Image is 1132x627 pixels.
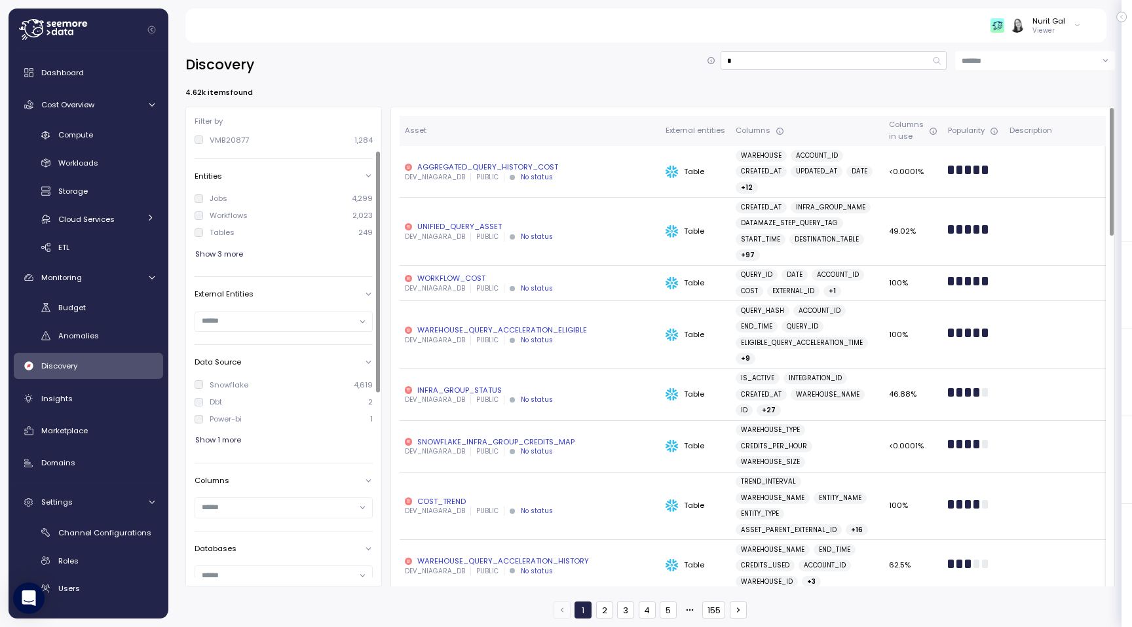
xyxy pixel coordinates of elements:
[405,385,655,395] div: INFRA_GROUP_STATUS
[210,227,235,238] div: Tables
[736,440,812,452] a: CREDITS_PER_HOUR
[736,305,789,317] a: QUERY_HASH
[575,601,592,618] button: 1
[14,418,163,444] a: Marketplace
[741,404,747,416] span: ID
[185,56,254,75] h2: Discovery
[884,369,943,421] td: 46.88%
[736,125,878,137] div: Columns
[851,524,863,536] span: + 16
[405,173,465,182] p: DEV_NIAGARA_DB
[741,372,774,384] span: IS_ACTIVE
[14,450,163,476] a: Domains
[405,496,655,516] a: COST_TRENDDEV_NIAGARA_DBPUBLICNo status
[884,421,943,473] td: <0.0001%
[368,397,373,407] p: 2
[405,284,465,293] p: DEV_NIAGARA_DB
[58,214,115,224] span: Cloud Services
[782,269,808,281] a: DATE
[521,336,553,345] div: No status
[476,567,499,576] p: PUBLIC
[521,173,553,182] div: No status
[796,389,859,401] span: WAREHOUSE_NAME
[617,601,634,618] button: 3
[210,193,227,204] div: Jobs
[666,225,725,238] div: Table
[354,135,373,145] p: 1,284
[736,285,763,297] a: COST
[787,269,802,281] span: DATE
[736,524,842,536] a: ASSET_PARENT_EXTERNAL_ID
[405,221,655,232] div: UNIFIED_QUERY_ASSET
[736,476,801,488] a: TREND_INTERVAL
[787,321,818,332] span: QUERY_ID
[819,492,861,504] span: ENTITY_NAME
[741,166,782,177] span: CREATED_AT
[796,202,865,213] span: INFRA_GROUP_NAME
[639,601,656,618] button: 4
[405,395,465,404] p: DEV_NIAGARA_DB
[405,567,465,576] p: DEV_NIAGARA_DB
[666,440,725,453] div: Table
[741,456,800,468] span: WAREHOUSE_SIZE
[852,166,867,177] span: DATE
[210,210,248,221] div: Workflows
[358,227,373,238] p: 249
[772,285,814,297] span: EXTERNAL_ID
[884,301,943,368] td: 100%
[736,508,784,520] a: ENTITY_TYPE
[521,507,553,516] div: No status
[799,305,840,317] span: ACCOUNT_ID
[405,437,655,456] a: SNOWFLAKE_INFRA_GROUP_CREDITS_MAPDEV_NIAGARA_DBPUBLICNo status
[736,372,780,384] a: IS_ACTIVE
[58,331,99,341] span: Anomalies
[736,150,787,162] a: WAREHOUSE
[741,492,804,504] span: WAREHOUSE_NAME
[1009,125,1130,137] div: Description
[405,325,655,344] a: WAREHOUSE_QUERY_ACCELERATION_ELIGIBLEDEV_NIAGARA_DBPUBLICNo status
[741,337,863,349] span: ELIGIBLE_QUERY_ACCELERATION_TIME
[814,492,867,504] a: ENTITY_NAME
[736,560,795,571] a: CREDITS_USED
[819,544,850,556] span: END_TIME
[14,208,163,230] a: Cloud Services
[195,171,222,181] p: Entities
[1010,18,1024,32] img: ACg8ocIVugc3DtI--ID6pffOeA5XcvoqExjdOmyrlhjOptQpqjom7zQ=s96-c
[736,492,810,504] a: WAREHOUSE_NAME
[14,550,163,571] a: Roles
[741,305,784,317] span: QUERY_HASH
[405,125,655,137] div: Asset
[736,234,785,245] a: START_TIME
[804,560,846,571] span: ACCOUNT_ID
[889,119,937,142] div: Columns in use
[741,182,753,194] span: + 12
[814,544,856,556] a: END_TIME
[405,162,655,172] div: AGGREGATED_QUERY_HISTORY_COST
[791,150,843,162] a: ACCOUNT_ID
[666,277,725,290] div: Table
[741,353,750,365] span: + 9
[741,544,804,556] span: WAREHOUSE_NAME
[884,540,943,592] td: 62.5%
[666,559,725,572] div: Table
[14,152,163,174] a: Workloads
[476,173,499,182] p: PUBLIC
[58,186,88,196] span: Storage
[884,473,943,540] td: 100%
[14,60,163,86] a: Dashboard
[796,166,837,177] span: UPDATED_AT
[195,431,242,450] button: Show 1 more
[741,440,807,452] span: CREDITS_PER_HOUR
[476,507,499,516] p: PUBLIC
[741,508,779,520] span: ENTITY_TYPE
[791,202,871,213] a: INFRA_GROUP_NAME
[521,232,553,242] div: No status
[799,560,851,571] a: ACCOUNT_ID
[736,321,778,332] a: END_TIME
[210,135,249,145] div: VMB20877
[741,576,793,588] span: WAREHOUSE_ID
[521,567,553,576] div: No status
[660,601,677,618] button: 5
[666,166,725,179] div: Table
[370,414,373,424] p: 1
